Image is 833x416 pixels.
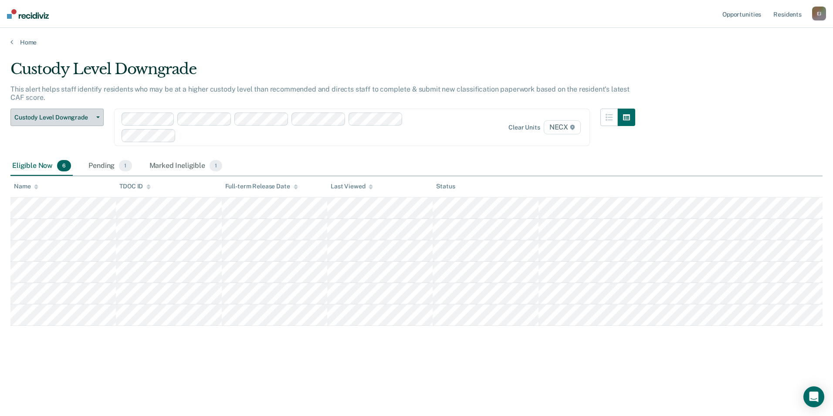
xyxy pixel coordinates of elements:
[812,7,826,20] div: E J
[57,160,71,171] span: 6
[331,183,373,190] div: Last Viewed
[10,109,104,126] button: Custody Level Downgrade
[812,7,826,20] button: EJ
[119,183,151,190] div: TDOC ID
[14,183,38,190] div: Name
[10,85,630,102] p: This alert helps staff identify residents who may be at a higher custody level than recommended a...
[10,60,635,85] div: Custody Level Downgrade
[436,183,455,190] div: Status
[210,160,222,171] span: 1
[10,38,823,46] a: Home
[508,124,540,131] div: Clear units
[10,157,73,176] div: Eligible Now6
[225,183,298,190] div: Full-term Release Date
[7,9,49,19] img: Recidiviz
[148,157,224,176] div: Marked Ineligible1
[803,386,824,407] div: Open Intercom Messenger
[119,160,132,171] span: 1
[87,157,133,176] div: Pending1
[544,120,581,134] span: NECX
[14,114,93,121] span: Custody Level Downgrade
